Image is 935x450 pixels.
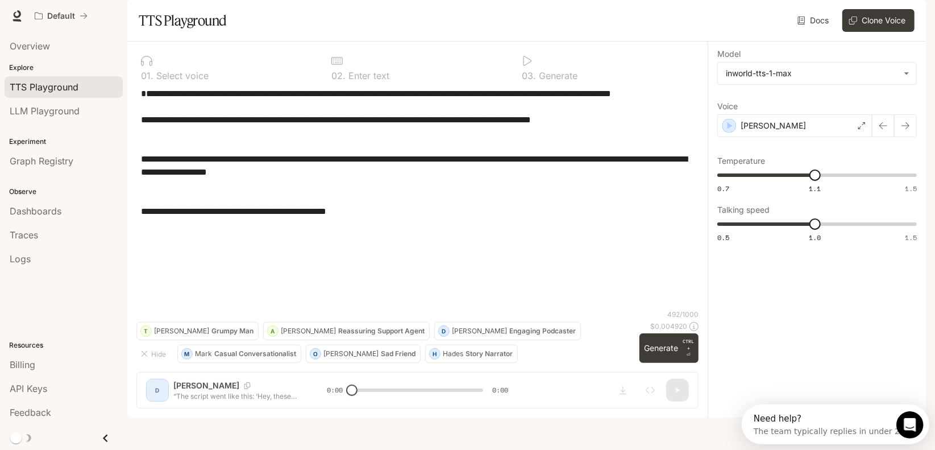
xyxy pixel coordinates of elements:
p: Default [47,11,75,21]
h1: TTS Playground [139,9,227,32]
div: Need help? [12,10,163,19]
span: 0.5 [717,233,729,242]
div: T [141,322,151,340]
button: Hide [136,345,173,363]
span: 1.0 [809,233,821,242]
p: $ 0.004920 [650,321,687,331]
div: The team typically replies in under 2h [12,19,163,31]
p: Talking speed [717,206,770,214]
span: 0.7 [717,184,729,193]
div: Open Intercom Messenger [5,5,197,36]
p: [PERSON_NAME] [741,120,806,131]
p: [PERSON_NAME] [452,328,507,335]
button: All workspaces [30,5,93,27]
button: T[PERSON_NAME]Grumpy Man [136,322,259,340]
p: Reassuring Support Agent [338,328,425,335]
p: Engaging Podcaster [509,328,576,335]
p: Voice [717,102,738,110]
button: D[PERSON_NAME]Engaging Podcaster [434,322,581,340]
button: A[PERSON_NAME]Reassuring Support Agent [263,322,430,340]
iframe: Intercom live chat discovery launcher [742,404,929,444]
p: Casual Conversationalist [214,350,296,357]
p: Generate [536,71,577,80]
p: [PERSON_NAME] [154,328,209,335]
div: H [430,345,440,363]
button: O[PERSON_NAME]Sad Friend [306,345,421,363]
p: 0 2 . [331,71,346,80]
p: 0 3 . [522,71,536,80]
div: A [268,322,278,340]
span: 1.5 [905,233,917,242]
p: Sad Friend [381,350,415,357]
div: inworld-tts-1-max [718,63,916,84]
a: Docs [795,9,833,32]
p: CTRL + [683,338,694,352]
div: O [310,345,321,363]
div: inworld-tts-1-max [726,68,898,79]
p: Mark [195,350,212,357]
span: 1.1 [809,184,821,193]
p: Hades [443,350,463,357]
p: Select voice [153,71,209,80]
p: Story Narrator [466,350,513,357]
div: D [439,322,449,340]
p: Grumpy Man [211,328,254,335]
p: [PERSON_NAME] [281,328,336,335]
p: 0 1 . [141,71,153,80]
p: [PERSON_NAME] [323,350,379,357]
button: Clone Voice [842,9,915,32]
button: MMarkCasual Conversationalist [177,345,301,363]
p: ⏎ [683,338,694,358]
button: GenerateCTRL +⏎ [639,333,699,363]
p: Temperature [717,157,765,165]
button: HHadesStory Narrator [425,345,518,363]
p: 492 / 1000 [667,309,699,319]
p: Enter text [346,71,389,80]
p: Model [717,50,741,58]
iframe: Intercom live chat [896,411,924,439]
span: 1.5 [905,184,917,193]
div: M [182,345,192,363]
